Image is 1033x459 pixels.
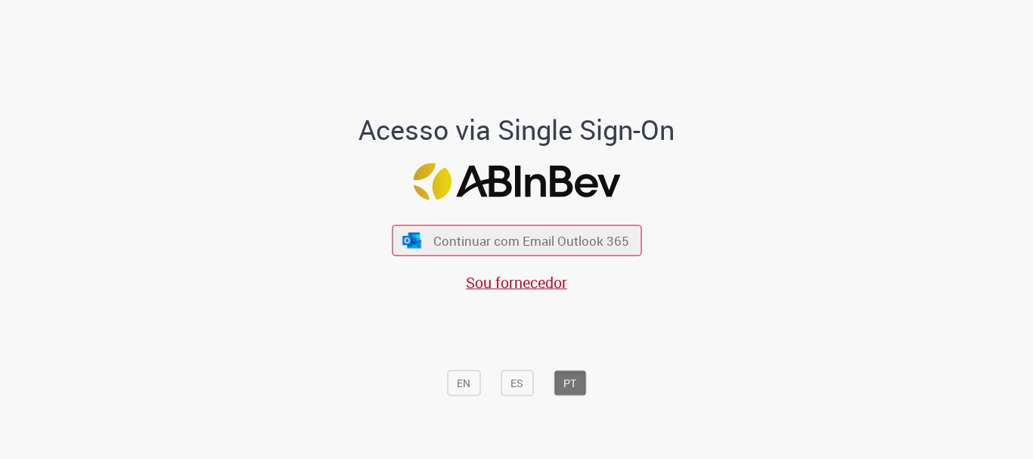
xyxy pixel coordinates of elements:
button: ícone Azure/Microsoft 360 Continuar com Email Outlook 365 [392,225,641,256]
img: Logo ABInBev [413,163,620,200]
button: ES [501,371,533,396]
a: Sou fornecedor [466,272,567,293]
img: ícone Azure/Microsoft 360 [402,232,423,248]
button: EN [447,371,480,396]
span: Continuar com Email Outlook 365 [433,232,629,250]
h1: Acesso via Single Sign-On [307,115,727,145]
button: PT [554,371,586,396]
